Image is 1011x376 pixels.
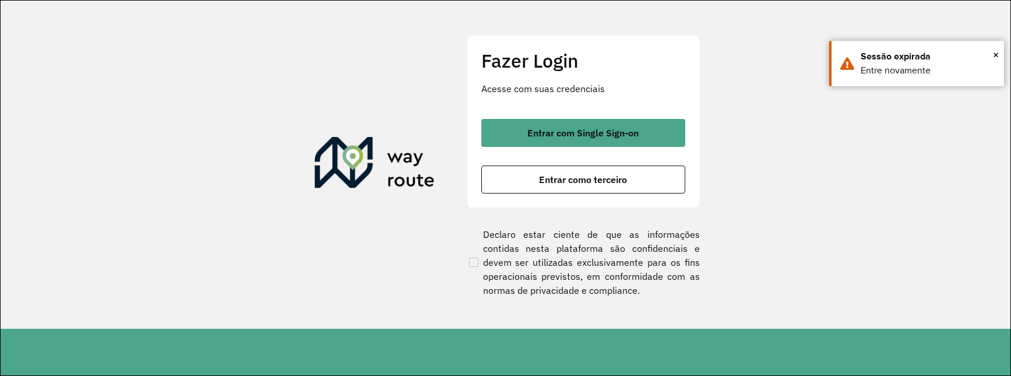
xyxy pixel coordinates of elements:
span: × [993,46,999,64]
div: Sessão expirada [861,50,995,64]
label: Declaro estar ciente de que as informações contidas nesta plataforma são confidenciais e devem se... [467,227,700,297]
span: Entrar como terceiro [539,175,627,184]
button: button [481,119,685,147]
div: Entre novamente [861,64,995,78]
p: Acesse com suas credenciais [481,82,685,96]
span: Entrar com Single Sign-on [527,128,639,138]
button: Close [993,46,999,64]
h2: Fazer Login [481,50,685,72]
button: button [481,166,685,194]
img: Roteirizador AmbevTech [315,137,435,193]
